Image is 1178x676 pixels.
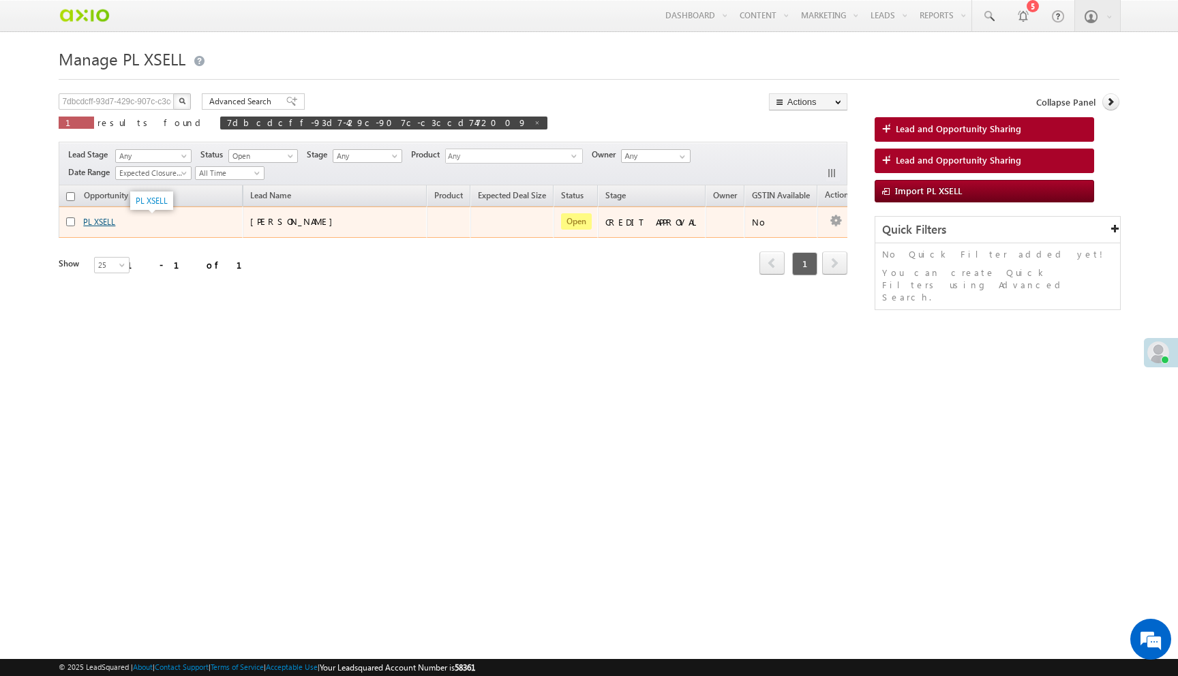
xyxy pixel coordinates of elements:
span: Status [200,149,228,161]
span: Stage [605,190,626,200]
span: Product [434,190,463,200]
a: PL XSELL [136,196,168,206]
span: Opportunity Name [84,190,152,200]
input: Check all records [66,192,75,201]
div: Show [59,258,83,270]
a: Open [228,149,298,163]
a: All Time [195,166,265,180]
span: Lead and Opportunity Sharing [896,154,1021,166]
div: 1 - 1 of 1 [127,257,258,273]
span: Advanced Search [209,95,275,108]
span: GSTIN Available [752,190,810,200]
span: © 2025 LeadSquared | | | | | [59,661,475,674]
a: Stage [599,188,633,206]
span: 7dbcdcff-93d7-429c-907c-c3ccd7472009 [227,117,527,128]
span: Collapse Panel [1036,96,1096,108]
span: Lead Stage [68,149,113,161]
p: No Quick Filter added yet! [882,248,1113,260]
img: Search [179,97,185,104]
a: Expected Closure Date [115,166,192,180]
a: Any [115,149,192,163]
span: Open [229,150,294,162]
a: Lead and Opportunity Sharing [875,117,1094,142]
span: Expected Deal Size [478,190,546,200]
span: Manage PL XSELL [59,48,185,70]
span: 25 [95,259,131,271]
span: Date Range [68,166,115,179]
input: Type to Search [621,149,691,163]
div: Any [445,149,583,164]
span: prev [759,251,785,275]
a: Status [554,188,590,206]
a: About [133,662,153,671]
span: [PERSON_NAME] [250,215,339,227]
span: All Time [196,167,260,179]
div: Quick Filters [875,217,1120,243]
a: Contact Support [155,662,209,671]
a: Show All Items [672,150,689,164]
span: next [822,251,847,275]
img: Custom Logo [59,3,110,27]
a: Expected Deal Size [471,188,553,206]
a: Terms of Service [211,662,264,671]
span: results found [97,117,206,128]
a: prev [759,253,785,275]
span: Any [333,150,398,162]
span: 1 [792,252,817,275]
a: next [822,253,847,275]
a: GSTIN Available [745,188,817,206]
span: Expected Closure Date [116,167,187,179]
span: Stage [307,149,333,161]
span: Product [411,149,445,161]
span: Any [446,149,571,165]
a: Any [333,149,402,163]
span: 1 [65,117,87,128]
span: Owner [592,149,621,161]
a: PL XSELL [83,217,115,227]
span: Owner [713,190,737,200]
a: Lead and Opportunity Sharing [875,149,1094,173]
span: Import PL XSELL [895,185,962,196]
span: select [571,153,582,159]
p: You can create Quick Filters using Advanced Search. [882,266,1113,303]
div: CREDIT APPROVAL [605,216,699,228]
a: Acceptable Use [266,662,318,671]
span: Actions [818,187,859,205]
div: No [752,216,811,228]
span: Lead and Opportunity Sharing [896,123,1021,135]
a: 25 [94,257,130,273]
span: Open [561,213,592,230]
span: 58361 [455,662,475,673]
span: Any [116,150,187,162]
a: Opportunity Name [77,188,159,206]
span: Lead Name [243,188,298,206]
span: Your Leadsquared Account Number is [320,662,475,673]
button: Actions [769,93,847,110]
